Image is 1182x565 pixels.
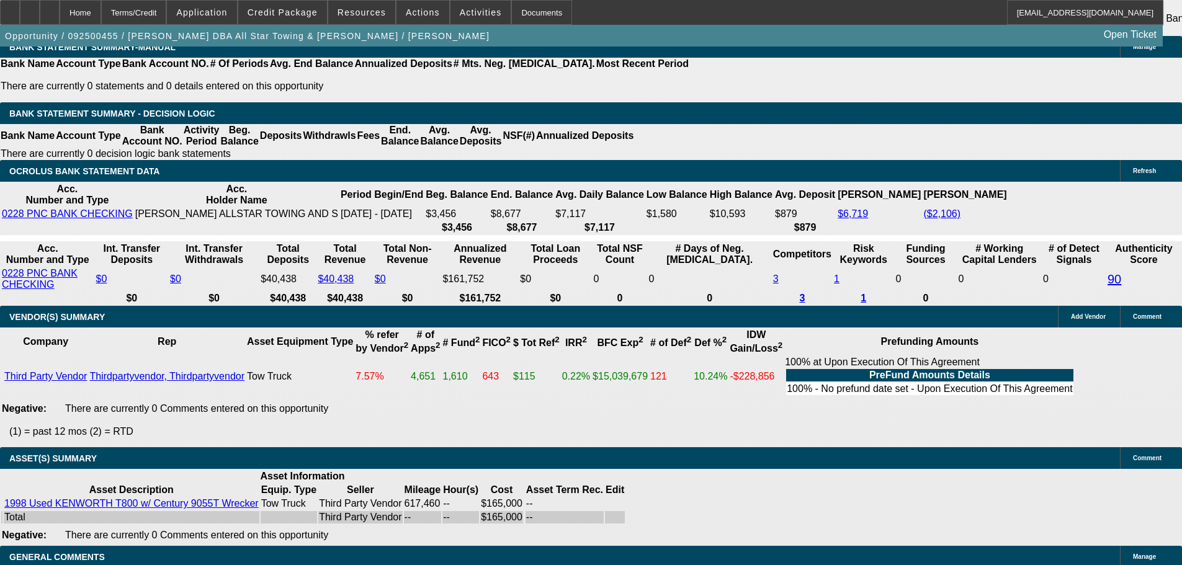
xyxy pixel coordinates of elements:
td: 1,610 [442,356,481,397]
b: BFC Exp [598,337,643,348]
th: Annualized Deposits [535,124,634,148]
th: 0 [648,292,771,305]
th: Avg. Balance [419,124,459,148]
td: [PERSON_NAME] ALLSTAR TOWING AND S [135,208,339,220]
td: $15,039,679 [592,356,648,397]
th: Avg. Daily Balance [555,183,645,207]
th: Annualized Deposits [354,58,452,70]
b: Mileage [405,484,441,495]
button: Resources [328,1,395,24]
span: Comment [1133,455,1162,461]
b: # of Def [650,337,691,348]
th: # of Detect Signals [1042,242,1106,266]
b: Prefunding Amounts [881,336,979,347]
th: $40,438 [260,292,316,305]
td: 0 [895,267,957,291]
b: Rep [158,336,176,347]
td: $1,580 [646,208,708,220]
th: Total Non-Revenue [374,242,441,266]
th: Bank Account NO. [122,58,210,70]
sup: 2 [722,335,727,344]
span: Comment [1133,313,1162,320]
a: $0 [170,274,181,284]
th: $0 [96,292,169,305]
b: Negative: [2,530,47,540]
th: Int. Transfer Deposits [96,242,169,266]
sup: 2 [778,340,782,350]
th: $161,752 [442,292,518,305]
th: Funding Sources [895,242,957,266]
th: Asset Term Recommendation [526,484,604,496]
td: $40,438 [260,267,316,291]
a: ($2,106) [923,208,960,219]
b: Negative: [2,403,47,414]
th: Edit [605,484,625,496]
span: Opportunity / 092500455 / [PERSON_NAME] DBA All Star Towing & [PERSON_NAME] / [PERSON_NAME] [5,31,490,41]
a: 1 [861,293,866,303]
sup: 2 [436,340,440,350]
b: $ Tot Ref [513,337,560,348]
span: VENDOR(S) SUMMARY [9,312,105,322]
span: There are currently 0 Comments entered on this opportunity [65,403,328,414]
a: $40,438 [318,274,354,284]
td: 0 [1042,267,1106,291]
td: $10,593 [709,208,773,220]
th: Int. Transfer Withdrawals [169,242,259,266]
th: Account Type [55,58,122,70]
a: Open Ticket [1099,24,1162,45]
th: Equip. Type [261,484,317,496]
th: Authenticity Score [1107,242,1181,266]
td: 0 [593,267,647,291]
th: $7,117 [555,221,645,234]
a: 0228 PNC BANK CHECKING [2,268,78,290]
th: End. Balance [380,124,419,148]
sup: 2 [475,335,480,344]
th: Activity Period [183,124,220,148]
th: # Of Periods [210,58,269,70]
th: Beg. Balance [220,124,259,148]
div: Total [4,512,259,523]
b: # Fund [443,337,480,348]
td: Third Party Vendor [318,497,402,510]
th: $0 [519,292,591,305]
td: -- [526,511,604,523]
b: Asset Equipment Type [247,336,353,347]
a: $6,719 [838,208,868,219]
td: -- [442,511,479,523]
td: Tow Truck [261,497,317,510]
span: GENERAL COMMENTS [9,552,105,562]
b: FICO [482,337,511,348]
button: Credit Package [238,1,327,24]
p: There are currently 0 statements and 0 details entered on this opportunity [1,81,689,92]
b: Asset Description [89,484,174,495]
th: High Balance [709,183,773,207]
td: Third Party Vendor [318,511,402,523]
b: % refer by Vendor [356,329,408,354]
span: Resources [338,7,386,17]
th: Withdrawls [302,124,356,148]
th: End. Balance [490,183,553,207]
span: Actions [406,7,440,17]
td: 617,460 [404,497,442,510]
td: [DATE] - [DATE] [340,208,424,220]
td: $165,000 [480,511,523,523]
th: Avg. Deposit [774,183,836,207]
span: Refresh [1133,167,1156,174]
a: 3 [773,274,779,284]
th: Fees [357,124,380,148]
td: 7.57% [355,356,409,397]
td: $165,000 [480,497,523,510]
td: -$228,856 [729,356,783,397]
td: Tow Truck [246,356,354,397]
td: 100% - No prefund date set - Upon Execution Of This Agreement [786,383,1073,395]
th: Avg. Deposits [459,124,503,148]
a: $0 [375,274,386,284]
b: Company [23,336,68,347]
a: 90 [1108,272,1121,286]
th: $40,438 [317,292,372,305]
td: 121 [650,356,692,397]
sup: 2 [582,335,586,344]
span: Manage [1133,43,1156,50]
b: IRR [565,337,587,348]
b: Asset Term Rec. [526,484,603,495]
